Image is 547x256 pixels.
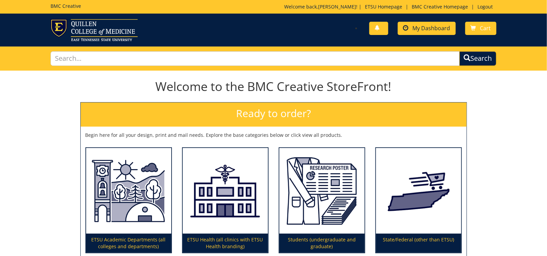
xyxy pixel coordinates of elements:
img: ETSU Health (all clinics with ETSU Health branding) [183,148,268,234]
p: ETSU Health (all clinics with ETSU Health branding) [183,234,268,253]
span: Cart [480,24,491,32]
p: Students (undergraduate and graduate) [279,234,365,253]
img: ETSU Academic Departments (all colleges and departments) [86,148,171,234]
p: Begin here for all your design, print and mail needs. Explore the base categories below or click ... [85,132,462,139]
a: ETSU Academic Departments (all colleges and departments) [86,148,171,253]
span: My Dashboard [413,24,450,32]
a: My Dashboard [398,22,456,35]
h2: Ready to order? [81,103,467,127]
p: ETSU Academic Departments (all colleges and departments) [86,234,171,253]
button: Search [460,51,496,66]
img: Students (undergraduate and graduate) [279,148,365,234]
img: ETSU logo [51,19,138,41]
p: Welcome back, ! | | | [285,3,496,10]
a: State/Federal (other than ETSU) [376,148,461,253]
a: Students (undergraduate and graduate) [279,148,365,253]
a: [PERSON_NAME] [318,3,356,10]
a: ETSU Health (all clinics with ETSU Health branding) [183,148,268,253]
a: Cart [465,22,496,35]
input: Search... [51,51,460,66]
a: Logout [474,3,496,10]
p: State/Federal (other than ETSU) [376,234,461,253]
a: BMC Creative Homepage [409,3,472,10]
h5: BMC Creative [51,3,81,8]
h1: Welcome to the BMC Creative StoreFront! [80,80,467,93]
img: State/Federal (other than ETSU) [376,148,461,234]
a: ETSU Homepage [362,3,406,10]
